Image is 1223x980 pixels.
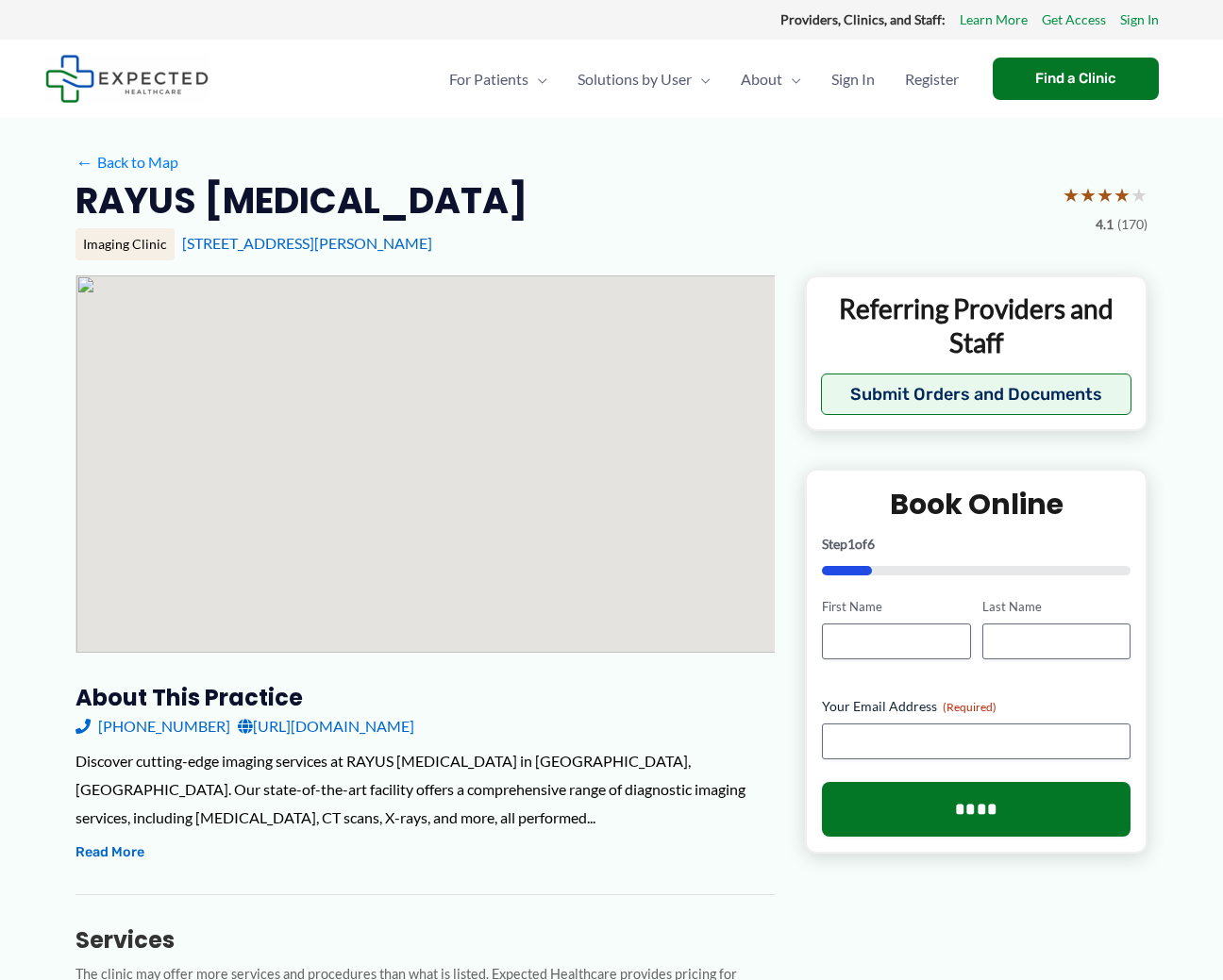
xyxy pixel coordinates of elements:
a: AboutMenu Toggle [726,46,816,112]
label: Last Name [982,598,1131,616]
nav: Primary Site Navigation [434,46,974,112]
span: ★ [1080,177,1097,212]
span: For Patients [449,46,528,112]
img: Expected Healthcare Logo - side, dark font, small [45,55,209,103]
span: ★ [1131,177,1148,212]
button: Read More [75,841,144,864]
a: Find a Clinic [993,58,1159,100]
span: (Required) [943,700,997,714]
a: Get Access [1042,8,1106,32]
a: [URL][DOMAIN_NAME] [238,712,414,740]
a: Solutions by UserMenu Toggle [562,46,726,112]
span: Menu Toggle [528,46,547,112]
span: Register [905,46,959,112]
a: ←Back to Map [75,148,178,176]
span: 6 [867,536,875,552]
label: First Name [822,598,970,616]
span: (170) [1117,212,1148,237]
button: Submit Orders and Documents [821,374,1131,415]
a: Sign In [1120,8,1159,32]
h2: Book Online [822,486,1131,523]
a: Register [890,46,974,112]
strong: Providers, Clinics, and Staff: [780,11,946,27]
h3: About this practice [75,683,775,712]
span: Solutions by User [578,46,692,112]
a: For PatientsMenu Toggle [434,46,562,112]
p: Step of [822,538,1131,551]
p: Referring Providers and Staff [821,291,1131,360]
a: Sign In [816,46,890,112]
span: Sign In [831,46,875,112]
label: Your Email Address [822,697,1131,716]
span: ★ [1063,177,1080,212]
span: ← [75,153,93,171]
a: [STREET_ADDRESS][PERSON_NAME] [182,234,432,252]
div: Imaging Clinic [75,228,175,260]
span: About [741,46,782,112]
h3: Services [75,925,775,955]
a: [PHONE_NUMBER] [75,712,230,740]
span: ★ [1097,177,1114,212]
a: Learn More [960,8,1028,32]
h2: RAYUS [MEDICAL_DATA] [75,177,528,224]
div: Discover cutting-edge imaging services at RAYUS [MEDICAL_DATA] in [GEOGRAPHIC_DATA], [GEOGRAPHIC_... [75,747,775,831]
span: 1 [847,536,855,552]
span: Menu Toggle [782,46,801,112]
span: 4.1 [1096,212,1114,237]
span: ★ [1114,177,1131,212]
span: Menu Toggle [692,46,711,112]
